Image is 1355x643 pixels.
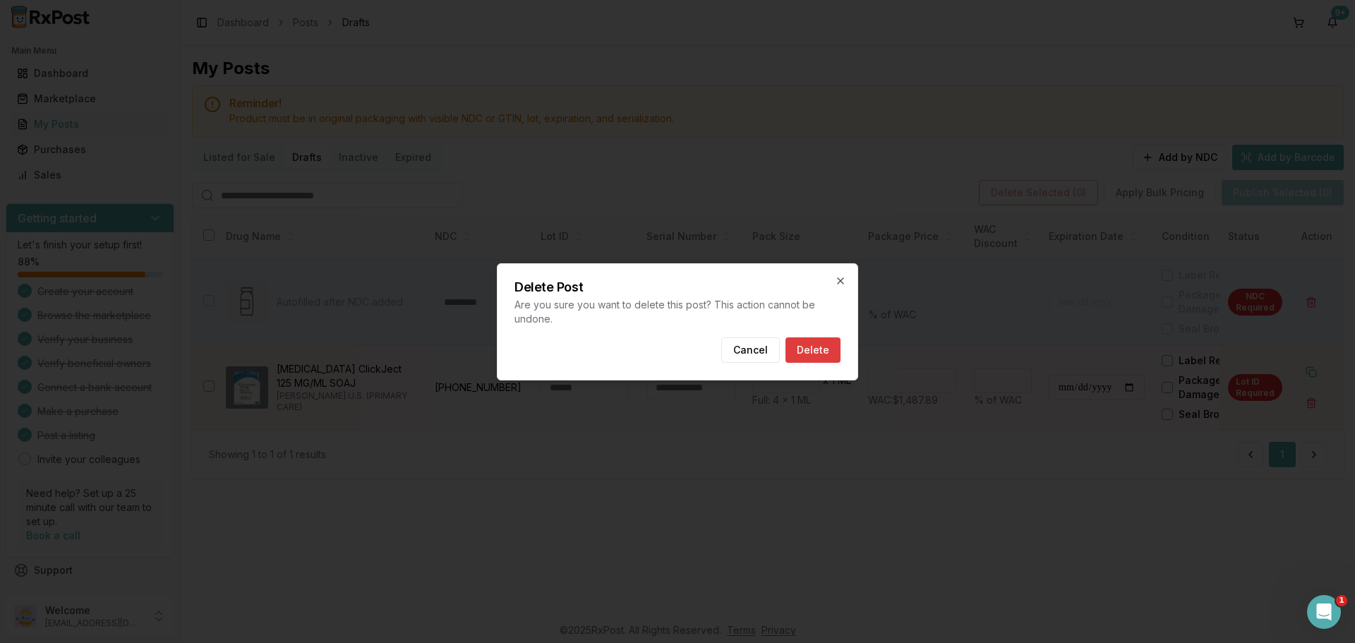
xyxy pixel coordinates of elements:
p: Are you sure you want to delete this post? This action cannot be undone. [514,298,841,326]
iframe: Intercom live chat [1307,595,1341,629]
h2: Delete Post [514,281,841,294]
button: Delete [785,337,841,363]
span: 1 [1336,595,1347,606]
button: Cancel [721,337,780,363]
